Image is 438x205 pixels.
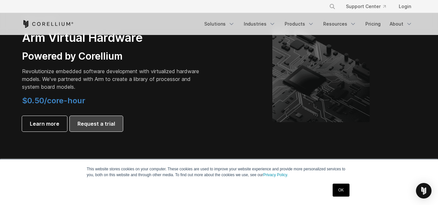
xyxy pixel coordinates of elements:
a: Resources [319,18,360,30]
h3: Powered by Corellium [22,50,204,63]
p: Revolutionize embedded software development with virtualized hardware models. We've partnered wit... [22,67,204,91]
div: Navigation Menu [200,18,416,30]
p: This website stores cookies on your computer. These cookies are used to improve your website expe... [87,166,351,178]
a: Learn more [22,116,67,131]
a: Corellium Home [22,20,74,28]
a: Pricing [361,18,385,30]
span: Request a trial [77,120,115,128]
div: Navigation Menu [321,1,416,12]
h2: Arm Virtual Hardware [22,30,204,45]
button: Search [326,1,338,12]
a: Privacy Policy. [263,173,288,177]
a: Support Center [341,1,391,12]
span: Learn more [30,120,59,128]
a: Industries [240,18,279,30]
a: OK [333,184,349,197]
a: Request a trial [70,116,123,131]
span: $0.50/core-hour [22,96,85,105]
a: About [386,18,416,30]
a: Solutions [200,18,239,30]
a: Login [394,1,416,12]
img: Corellium's ARM Virtual Hardware Platform [272,25,370,122]
a: Products [281,18,318,30]
div: Open Intercom Messenger [416,183,432,199]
